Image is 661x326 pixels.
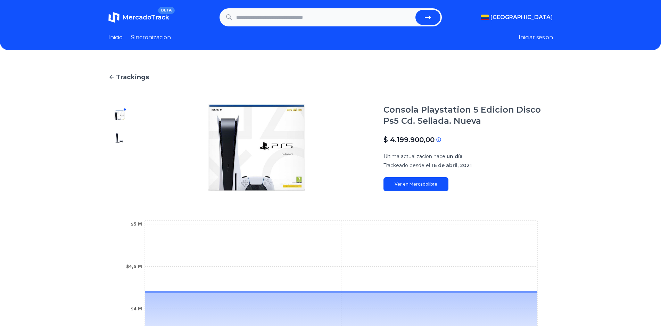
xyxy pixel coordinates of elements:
button: Iniciar sesion [519,33,553,42]
a: Sincronizacion [131,33,171,42]
img: MercadoTrack [108,12,119,23]
img: Consola Playstation 5 Edicion Disco Ps5 Cd. Sellada. Nueva [114,110,125,121]
span: [GEOGRAPHIC_DATA] [490,13,553,22]
span: Ultima actualizacion hace [383,153,445,160]
a: Trackings [108,72,553,82]
a: MercadoTrackBETA [108,12,169,23]
img: Consola Playstation 5 Edicion Disco Ps5 Cd. Sellada. Nueva [114,132,125,143]
img: Consola Playstation 5 Edicion Disco Ps5 Cd. Sellada. Nueva [144,104,370,191]
span: BETA [158,7,174,14]
span: un día [447,153,463,160]
h1: Consola Playstation 5 Edicion Disco Ps5 Cd. Sellada. Nueva [383,104,553,127]
span: MercadoTrack [122,14,169,21]
tspan: $5 M [131,222,142,227]
span: 16 de abril, 2021 [431,162,472,169]
tspan: $4,5 M [126,264,142,269]
span: Trackeado desde el [383,162,430,169]
a: Ver en Mercadolibre [383,177,448,191]
img: Colombia [481,15,489,20]
span: Trackings [116,72,149,82]
p: $ 4.199.900,00 [383,135,435,145]
a: Inicio [108,33,123,42]
tspan: $4 M [131,307,142,311]
button: [GEOGRAPHIC_DATA] [481,13,553,22]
